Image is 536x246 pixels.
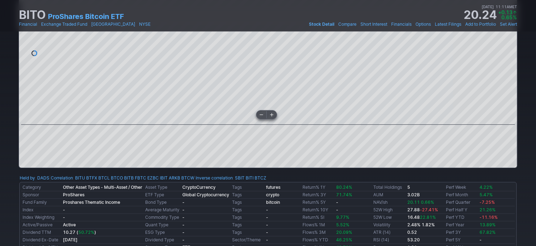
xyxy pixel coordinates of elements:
[435,21,461,28] a: Latest Filings
[336,237,352,242] span: 46.25%
[420,207,438,212] span: -27.41%
[78,230,94,235] span: 50.72%
[63,237,78,242] b: [DATE]
[75,174,85,182] a: BITU
[21,221,62,229] td: Active/Passive
[480,230,496,235] span: 67.82%
[421,200,434,205] span: 0.66%
[256,110,266,119] button: Zoom out
[124,174,134,182] a: BITB
[301,206,335,214] td: Return% 10Y
[301,236,335,244] td: Flows% YTD
[49,174,194,182] div: | :
[147,174,159,182] a: EZBC
[231,206,265,214] td: Tags
[501,14,512,20] span: 0.65
[144,191,181,199] td: ETF Type
[231,191,265,199] td: Tags
[482,4,517,10] span: [DATE] 11:11AM ET
[465,21,496,28] a: Add to Portfolio
[63,230,96,235] a: 10.27 (50.72%)
[372,236,406,244] td: RSI (14)
[412,21,415,28] span: •
[301,229,335,236] td: Flows% 3M
[86,174,97,182] a: BTFX
[420,215,436,220] span: 22.81%
[266,215,268,220] b: -
[336,222,349,227] span: 5.52%
[144,214,181,221] td: Commodity Type
[135,174,146,182] a: FBTC
[357,21,360,28] span: •
[480,184,493,190] span: 4.22%
[513,14,517,20] span: %
[139,21,151,28] a: NYSE
[23,230,51,235] a: Dividend TTM
[388,21,390,28] span: •
[20,174,49,182] div: :
[301,199,335,206] td: Return% 5Y
[63,207,65,212] b: -
[21,206,62,214] td: Index
[231,236,265,244] td: Sector/Theme
[266,192,279,197] a: crypto
[407,222,435,227] small: 2.48% 1.82%
[407,192,420,197] b: 3.02B
[407,230,417,235] b: 0.52
[480,237,482,242] b: -
[407,207,438,212] b: 27.88
[266,237,268,242] b: -
[19,21,37,28] a: Financial
[21,191,62,199] td: Sponsor
[136,21,138,28] span: •
[266,184,280,190] a: futures
[41,21,87,28] a: Exchange Traded Fund
[144,206,181,214] td: Average Maturity
[267,110,277,119] button: Zoom in
[338,21,356,28] a: Compare
[144,199,181,206] td: Bond Type
[182,230,185,235] b: -
[444,229,478,236] td: Perf 3Y
[63,192,84,197] b: ProShares
[301,191,335,199] td: Return% 3Y
[182,200,185,205] b: -
[444,191,478,199] td: Perf Month
[182,237,185,242] b: -
[301,184,335,191] td: Return% 1Y
[372,206,406,214] td: 52W High
[336,184,352,190] span: 80.24%
[181,174,194,182] a: BTCW
[231,184,265,191] td: Tags
[48,11,124,21] a: ProShares Bitcoin ETF
[144,236,181,244] td: Dividend Type
[266,207,268,212] b: -
[63,230,96,235] b: 10.27 ( )
[144,229,181,236] td: ESG Type
[21,199,62,206] td: Fund Family
[194,174,266,182] div: | :
[231,229,265,236] td: Tags
[63,184,142,190] b: Other Asset Types - Multi-Asset / Other
[111,174,123,182] a: BTCO
[480,222,496,227] span: 13.89%
[407,184,410,190] b: 5
[336,192,352,197] span: 71.74%
[336,207,338,212] b: -
[63,215,65,220] b: -
[21,214,62,221] td: Index Weighting
[360,21,387,28] a: Short Interest
[444,221,478,229] td: Perf Year
[372,221,406,229] td: Volatility
[480,215,498,220] span: -11.16%
[235,174,245,182] a: SBIT
[38,21,40,28] span: •
[336,230,352,235] span: 20.09%
[144,221,181,229] td: Quant Type
[266,222,268,227] b: -
[372,199,406,206] td: NAV/sh
[88,21,90,28] span: •
[231,221,265,229] td: Tags
[463,9,497,21] strong: 20.24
